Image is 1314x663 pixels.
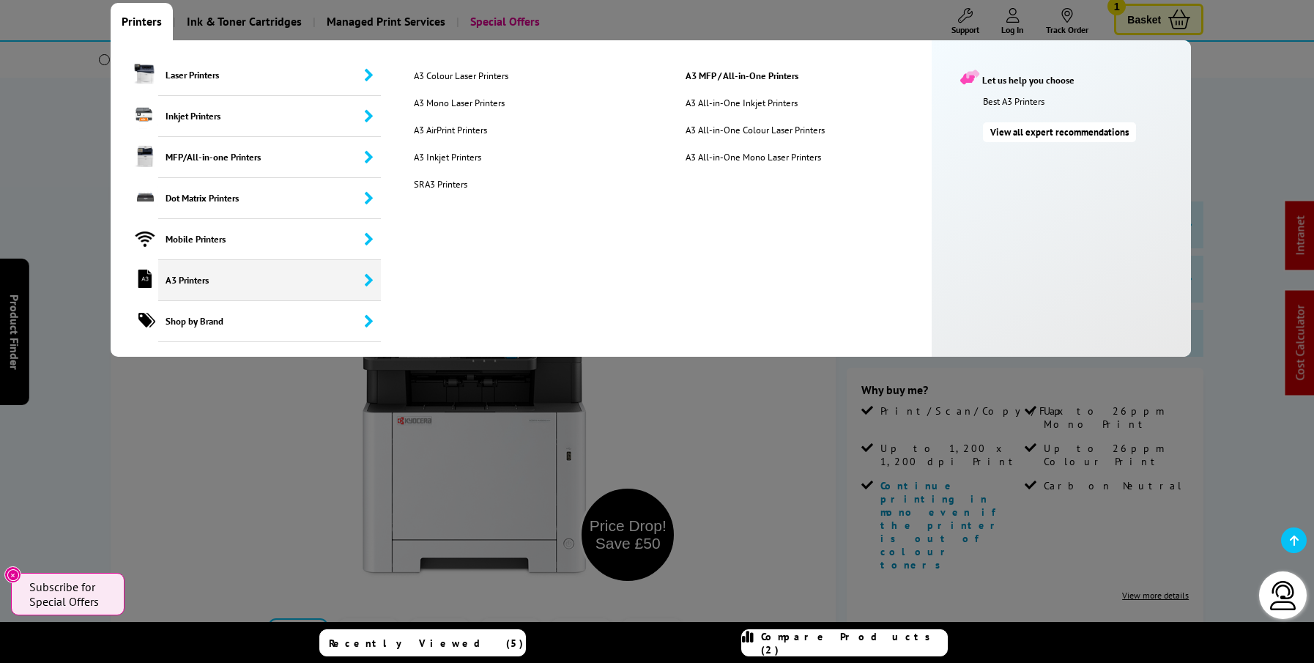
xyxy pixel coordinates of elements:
[111,137,381,178] a: MFP/All-in-one Printers
[111,178,381,219] a: Dot Matrix Printers
[403,97,673,109] a: A3 Mono Laser Printers
[675,97,850,109] a: A3 All-in-One Inkjet Printers
[158,96,381,137] span: Inkjet Printers
[403,124,673,136] a: A3 AirPrint Printers
[111,55,381,96] a: Laser Printers
[111,260,381,301] a: A3 Printers
[983,95,1184,108] a: Best A3 Printers
[158,301,381,342] span: Shop by Brand
[403,151,673,163] a: A3 Inkjet Printers
[4,566,21,583] button: Close
[29,579,110,609] span: Subscribe for Special Offers
[111,3,173,40] a: Printers
[111,301,381,342] a: Shop by Brand
[158,219,381,260] span: Mobile Printers
[158,137,381,178] span: MFP/All-in-one Printers
[675,124,850,136] a: A3 All-in-One Colour Laser Printers
[403,178,673,190] a: SRA3 Printers
[741,629,948,656] a: Compare Products (2)
[319,629,526,656] a: Recently Viewed (5)
[158,260,381,301] span: A3 Printers
[111,96,381,137] a: Inkjet Printers
[675,151,850,163] a: A3 All-in-One Mono Laser Printers
[158,55,381,96] span: Laser Printers
[403,70,673,82] a: A3 Colour Laser Printers
[158,178,381,219] span: Dot Matrix Printers
[983,122,1136,142] a: View all expert recommendations
[675,70,945,82] a: A3 MFP / All-in-One Printers
[761,630,947,656] span: Compare Products (2)
[961,70,1176,86] div: Let us help you choose
[1269,581,1298,610] img: user-headset-light.svg
[111,219,381,260] a: Mobile Printers
[329,637,524,650] span: Recently Viewed (5)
